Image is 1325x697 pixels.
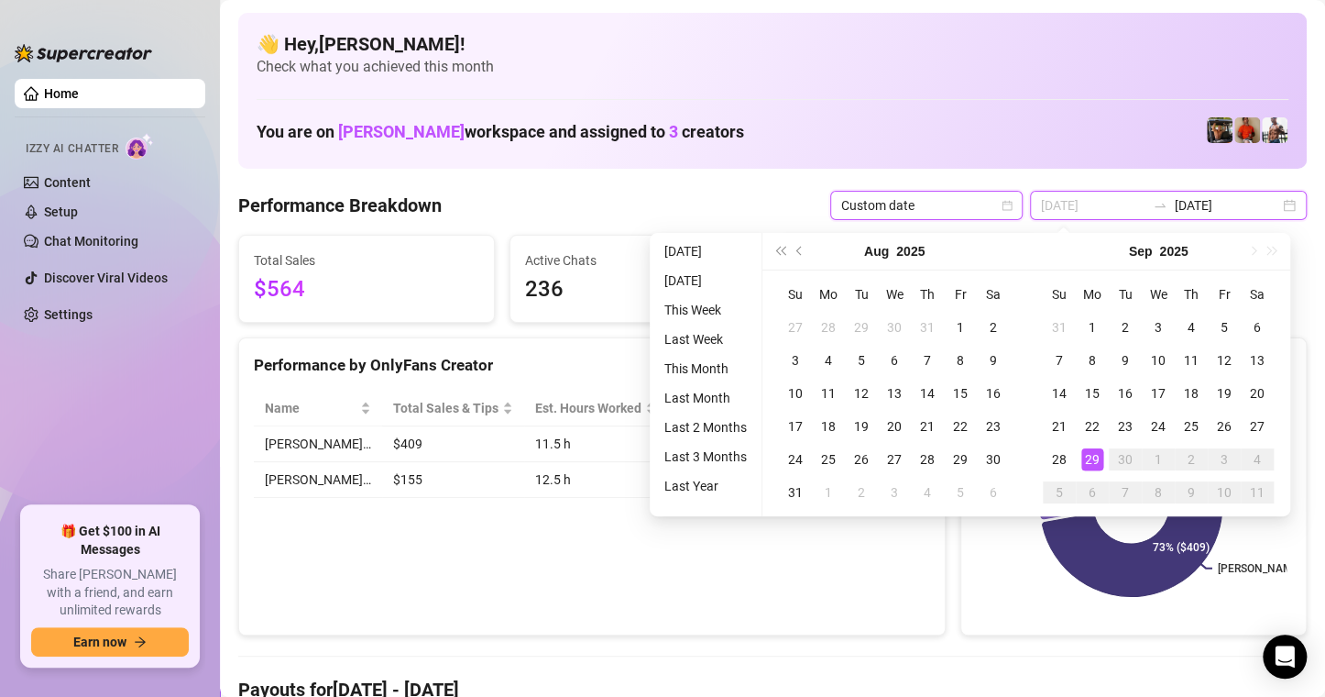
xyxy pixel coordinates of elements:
[1114,448,1136,470] div: 30
[1180,481,1202,503] div: 9
[382,462,524,498] td: $155
[812,410,845,443] td: 2025-08-18
[850,382,872,404] div: 12
[134,636,147,648] span: arrow-right
[883,382,905,404] div: 13
[1213,349,1235,371] div: 12
[1109,377,1142,410] td: 2025-09-16
[850,448,872,470] div: 26
[257,57,1288,77] span: Check what you achieved this month
[44,271,168,285] a: Discover Viral Videos
[1175,476,1208,509] td: 2025-10-09
[1208,443,1241,476] td: 2025-10-03
[1043,410,1076,443] td: 2025-09-21
[944,377,977,410] td: 2025-08-15
[784,316,806,338] div: 27
[845,344,878,377] td: 2025-08-05
[977,278,1010,311] th: Sa
[257,31,1288,57] h4: 👋 Hey, [PERSON_NAME] !
[911,476,944,509] td: 2025-09-04
[1175,443,1208,476] td: 2025-10-02
[1081,448,1103,470] div: 29
[845,377,878,410] td: 2025-08-12
[31,523,189,559] span: 🎁 Get $100 in AI Messages
[817,349,839,371] div: 4
[779,476,812,509] td: 2025-08-31
[393,398,498,418] span: Total Sales & Tips
[1246,382,1268,404] div: 20
[911,410,944,443] td: 2025-08-21
[864,233,889,270] button: Choose a month
[977,377,1010,410] td: 2025-08-16
[657,240,754,262] li: [DATE]
[1234,117,1260,143] img: Justin
[257,122,744,142] h1: You are on workspace and assigned to creators
[1109,344,1142,377] td: 2025-09-09
[1263,635,1307,679] div: Open Intercom Messenger
[1246,415,1268,437] div: 27
[878,278,911,311] th: We
[850,316,872,338] div: 29
[15,44,152,62] img: logo-BBDzfeDw.svg
[1208,278,1241,311] th: Fr
[44,205,78,219] a: Setup
[1114,316,1136,338] div: 2
[812,476,845,509] td: 2025-09-01
[883,481,905,503] div: 3
[784,448,806,470] div: 24
[812,278,845,311] th: Mo
[1043,476,1076,509] td: 2025-10-05
[977,476,1010,509] td: 2025-09-06
[524,462,667,498] td: 12.5 h
[382,391,524,426] th: Total Sales & Tips
[812,344,845,377] td: 2025-08-04
[845,311,878,344] td: 2025-07-29
[1114,382,1136,404] div: 16
[977,344,1010,377] td: 2025-08-09
[1246,448,1268,470] div: 4
[1076,311,1109,344] td: 2025-09-01
[1081,316,1103,338] div: 1
[1208,344,1241,377] td: 2025-09-12
[1129,233,1153,270] button: Choose a month
[949,415,971,437] div: 22
[944,443,977,476] td: 2025-08-29
[657,299,754,321] li: This Week
[254,391,382,426] th: Name
[31,566,189,620] span: Share [PERSON_NAME] with a friend, and earn unlimited rewards
[1076,344,1109,377] td: 2025-09-08
[1048,481,1070,503] div: 5
[1147,481,1169,503] div: 8
[949,316,971,338] div: 1
[982,481,1004,503] div: 6
[982,349,1004,371] div: 9
[770,233,790,270] button: Last year (Control + left)
[878,410,911,443] td: 2025-08-20
[878,344,911,377] td: 2025-08-06
[916,415,938,437] div: 21
[949,349,971,371] div: 8
[1081,415,1103,437] div: 22
[1048,349,1070,371] div: 7
[1241,410,1274,443] td: 2025-09-27
[31,627,189,657] button: Earn nowarrow-right
[1180,349,1202,371] div: 11
[812,377,845,410] td: 2025-08-11
[784,382,806,404] div: 10
[944,476,977,509] td: 2025-09-05
[779,410,812,443] td: 2025-08-17
[790,233,810,270] button: Previous month (PageUp)
[254,426,382,462] td: [PERSON_NAME]…
[525,272,750,307] span: 236
[1076,443,1109,476] td: 2025-09-29
[817,316,839,338] div: 28
[657,446,754,468] li: Last 3 Months
[126,133,154,160] img: AI Chatter
[1142,344,1175,377] td: 2025-09-10
[1043,377,1076,410] td: 2025-09-14
[1213,481,1235,503] div: 10
[1041,195,1145,216] input: Start date
[916,448,938,470] div: 28
[657,416,754,438] li: Last 2 Months
[944,311,977,344] td: 2025-08-01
